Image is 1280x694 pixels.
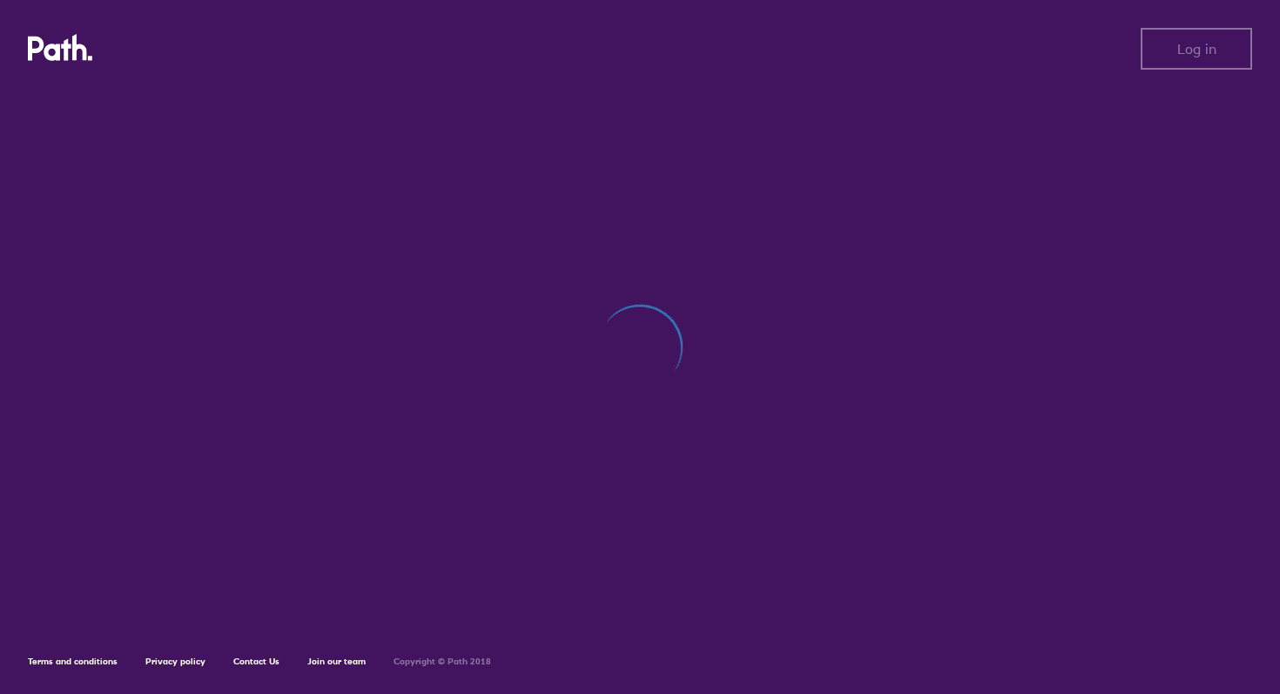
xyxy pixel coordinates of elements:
[1177,41,1216,57] span: Log in
[233,656,280,667] a: Contact Us
[307,656,366,667] a: Join our team
[394,657,491,667] h6: Copyright © Path 2018
[28,656,118,667] a: Terms and conditions
[145,656,205,667] a: Privacy policy
[1141,28,1252,70] button: Log in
